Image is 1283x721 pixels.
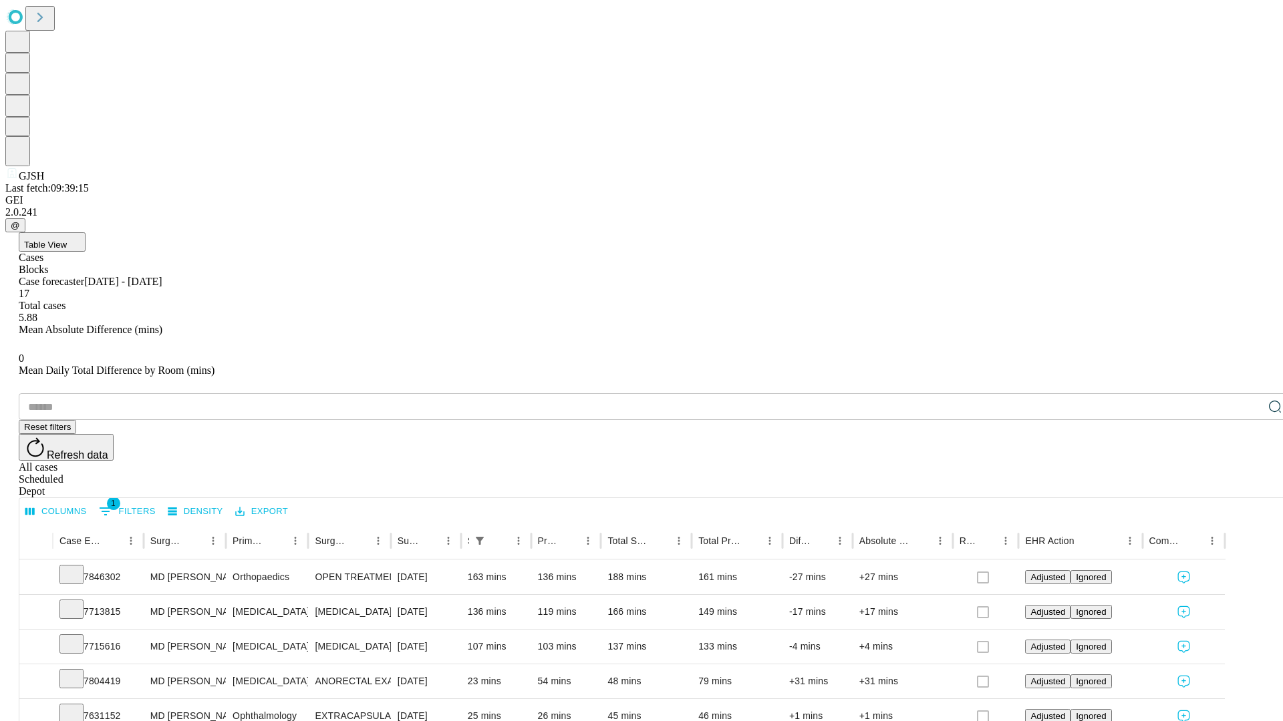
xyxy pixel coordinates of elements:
[315,560,384,594] div: OPEN TREATMENT [MEDICAL_DATA]
[19,300,65,311] span: Total cases
[107,497,120,510] span: 1
[150,560,219,594] div: MD [PERSON_NAME] [PERSON_NAME]
[350,531,369,550] button: Sort
[1203,531,1222,550] button: Menu
[47,449,108,461] span: Refresh data
[439,531,458,550] button: Menu
[996,531,1015,550] button: Menu
[859,595,946,629] div: +17 mins
[185,531,204,550] button: Sort
[84,276,162,287] span: [DATE] - [DATE]
[96,501,159,522] button: Show filters
[742,531,760,550] button: Sort
[1071,674,1111,688] button: Ignored
[19,312,37,323] span: 5.88
[150,630,219,664] div: MD [PERSON_NAME] E Md
[19,276,84,287] span: Case forecaster
[538,535,559,546] div: Predicted In Room Duration
[59,664,137,698] div: 7804419
[5,182,89,194] span: Last fetch: 09:39:15
[789,595,846,629] div: -17 mins
[698,560,776,594] div: 161 mins
[59,535,102,546] div: Case Epic Id
[19,232,86,252] button: Table View
[26,566,46,589] button: Expand
[24,240,67,250] span: Table View
[233,664,301,698] div: [MEDICAL_DATA]
[1025,640,1071,654] button: Adjusted
[470,531,489,550] div: 1 active filter
[538,560,595,594] div: 136 mins
[24,422,71,432] span: Reset filters
[1071,605,1111,619] button: Ignored
[978,531,996,550] button: Sort
[26,670,46,694] button: Expand
[398,535,419,546] div: Surgery Date
[468,630,525,664] div: 107 mins
[698,630,776,664] div: 133 mins
[789,630,846,664] div: -4 mins
[698,664,776,698] div: 79 mins
[398,630,454,664] div: [DATE]
[26,601,46,624] button: Expand
[789,664,846,698] div: +31 mins
[315,535,348,546] div: Surgery Name
[1121,531,1139,550] button: Menu
[5,194,1278,206] div: GEI
[122,531,140,550] button: Menu
[859,630,946,664] div: +4 mins
[1025,535,1074,546] div: EHR Action
[538,630,595,664] div: 103 mins
[760,531,779,550] button: Menu
[1030,676,1065,686] span: Adjusted
[468,535,469,546] div: Scheduled In Room Duration
[579,531,597,550] button: Menu
[19,365,215,376] span: Mean Daily Total Difference by Room (mins)
[232,501,291,522] button: Export
[164,501,227,522] button: Density
[233,630,301,664] div: [MEDICAL_DATA]
[1030,711,1065,721] span: Adjusted
[607,664,685,698] div: 48 mins
[19,170,44,182] span: GJSH
[607,595,685,629] div: 166 mins
[369,531,388,550] button: Menu
[315,630,384,664] div: [MEDICAL_DATA]
[1076,607,1106,617] span: Ignored
[607,560,685,594] div: 188 mins
[859,535,911,546] div: Absolute Difference
[103,531,122,550] button: Sort
[470,531,489,550] button: Show filters
[1025,674,1071,688] button: Adjusted
[59,560,137,594] div: 7846302
[912,531,931,550] button: Sort
[859,560,946,594] div: +27 mins
[1030,607,1065,617] span: Adjusted
[19,420,76,434] button: Reset filters
[315,664,384,698] div: ANORECTAL EXAM UNDER ANESTHESIA
[490,531,509,550] button: Sort
[670,531,688,550] button: Menu
[19,434,114,461] button: Refresh data
[233,595,301,629] div: [MEDICAL_DATA]
[607,630,685,664] div: 137 mins
[560,531,579,550] button: Sort
[315,595,384,629] div: [MEDICAL_DATA]
[11,220,20,230] span: @
[1025,605,1071,619] button: Adjusted
[1076,572,1106,582] span: Ignored
[698,535,740,546] div: Total Predicted Duration
[1030,572,1065,582] span: Adjusted
[468,664,525,698] div: 23 mins
[5,218,25,232] button: @
[19,324,162,335] span: Mean Absolute Difference (mins)
[204,531,223,550] button: Menu
[1076,711,1106,721] span: Ignored
[1071,640,1111,654] button: Ignored
[1149,535,1183,546] div: Comments
[286,531,305,550] button: Menu
[59,595,137,629] div: 7713815
[607,535,650,546] div: Total Scheduled Duration
[509,531,528,550] button: Menu
[150,535,184,546] div: Surgeon Name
